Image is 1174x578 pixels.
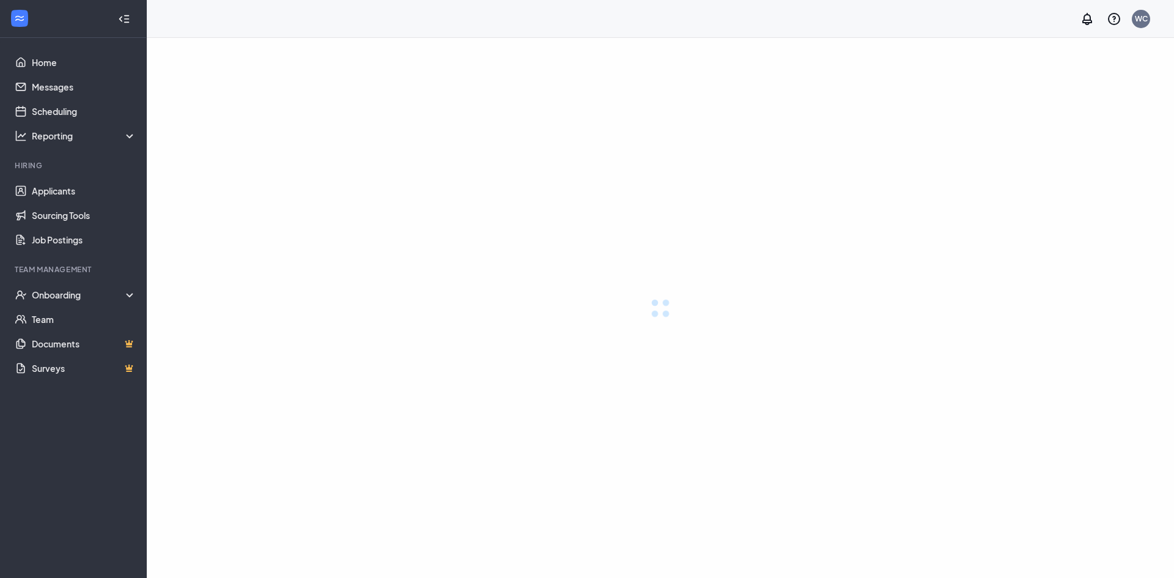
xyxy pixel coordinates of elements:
[15,160,134,171] div: Hiring
[32,99,136,124] a: Scheduling
[13,12,26,24] svg: WorkstreamLogo
[32,130,137,142] div: Reporting
[32,179,136,203] a: Applicants
[15,289,27,301] svg: UserCheck
[118,13,130,25] svg: Collapse
[32,50,136,75] a: Home
[32,203,136,228] a: Sourcing Tools
[32,356,136,380] a: SurveysCrown
[32,228,136,252] a: Job Postings
[32,289,137,301] div: Onboarding
[15,264,134,275] div: Team Management
[15,130,27,142] svg: Analysis
[32,75,136,99] a: Messages
[32,307,136,332] a: Team
[1080,12,1095,26] svg: Notifications
[1107,12,1121,26] svg: QuestionInfo
[32,332,136,356] a: DocumentsCrown
[1135,13,1148,24] div: WC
